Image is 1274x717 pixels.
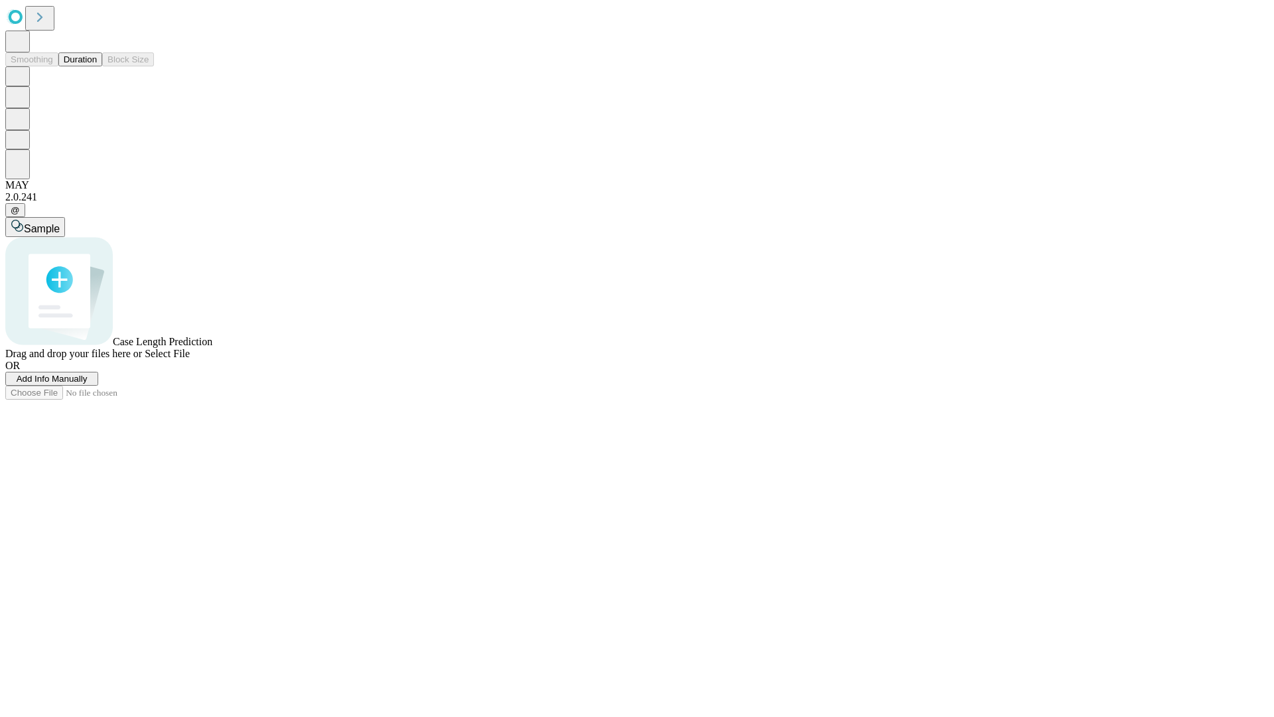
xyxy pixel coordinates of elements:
[5,191,1269,203] div: 2.0.241
[24,223,60,234] span: Sample
[11,205,20,215] span: @
[5,179,1269,191] div: MAY
[5,203,25,217] button: @
[5,348,142,359] span: Drag and drop your files here or
[17,374,88,384] span: Add Info Manually
[5,372,98,386] button: Add Info Manually
[102,52,154,66] button: Block Size
[5,217,65,237] button: Sample
[113,336,212,347] span: Case Length Prediction
[58,52,102,66] button: Duration
[5,360,20,371] span: OR
[5,52,58,66] button: Smoothing
[145,348,190,359] span: Select File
